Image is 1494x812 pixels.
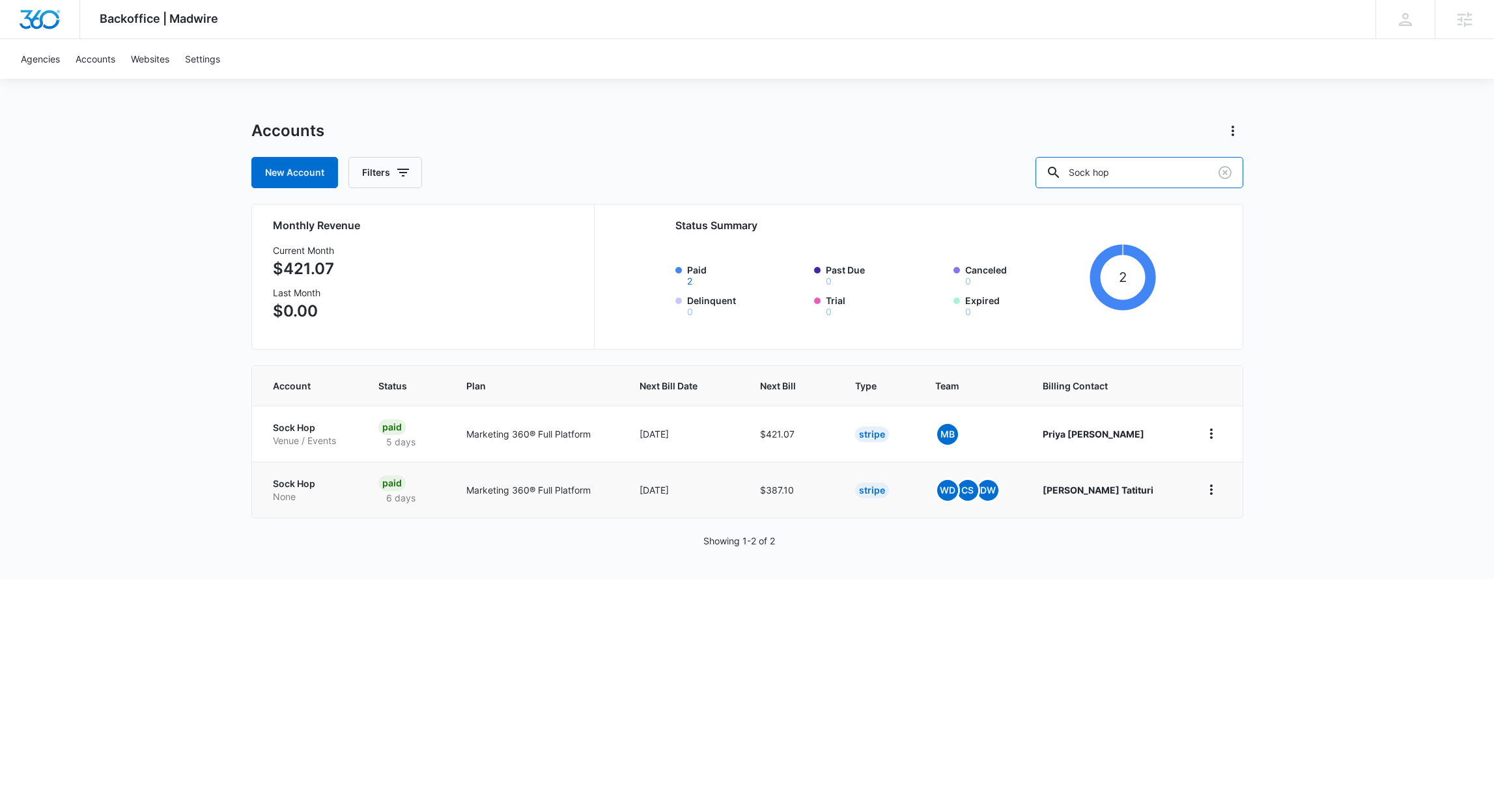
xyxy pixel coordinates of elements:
[100,12,218,25] span: Backoffice | Madwire
[273,434,347,447] p: Venue / Events
[744,462,840,518] td: $387.10
[1119,269,1127,285] tspan: 2
[1201,479,1222,500] button: home
[273,244,334,257] h3: Current Month
[687,263,807,286] label: Paid
[826,263,946,286] label: Past Due
[965,263,1085,286] label: Canceled
[273,477,347,490] p: Sock Hop
[935,379,993,393] span: Team
[177,39,228,79] a: Settings
[273,300,334,323] p: $0.00
[273,421,347,434] p: Sock Hop
[1043,484,1153,496] strong: [PERSON_NAME] Tatituri
[273,421,347,447] a: Sock HopVenue / Events
[1222,120,1243,141] button: Actions
[675,217,1157,233] h2: Status Summary
[348,157,422,188] button: Filters
[466,427,608,441] p: Marketing 360® Full Platform
[378,379,416,393] span: Status
[760,379,806,393] span: Next Bill
[826,294,946,316] label: Trial
[251,157,338,188] a: New Account
[640,379,710,393] span: Next Bill Date
[68,39,123,79] a: Accounts
[624,462,744,518] td: [DATE]
[378,419,406,435] div: Paid
[687,277,692,286] button: Paid
[466,379,608,393] span: Plan
[744,406,840,462] td: $421.07
[123,39,177,79] a: Websites
[1215,162,1235,183] button: Clear
[624,406,744,462] td: [DATE]
[378,475,406,491] div: Paid
[687,294,807,316] label: Delinquent
[965,294,1085,316] label: Expired
[1201,423,1222,444] button: home
[978,480,998,501] span: DW
[937,424,958,445] span: MB
[378,491,423,505] p: 6 days
[1036,157,1243,188] input: Search
[378,435,423,449] p: 5 days
[937,480,958,501] span: WD
[1043,428,1144,440] strong: Priya [PERSON_NAME]
[273,217,578,233] h2: Monthly Revenue
[273,286,334,300] h3: Last Month
[273,379,328,393] span: Account
[273,490,347,503] p: None
[13,39,68,79] a: Agencies
[855,379,884,393] span: Type
[703,534,775,548] p: Showing 1-2 of 2
[957,480,978,501] span: CS
[855,483,889,498] div: Stripe
[466,483,608,497] p: Marketing 360® Full Platform
[273,477,347,503] a: Sock HopNone
[251,121,324,141] h1: Accounts
[855,427,889,442] div: Stripe
[273,257,334,281] p: $421.07
[1043,379,1170,393] span: Billing Contact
